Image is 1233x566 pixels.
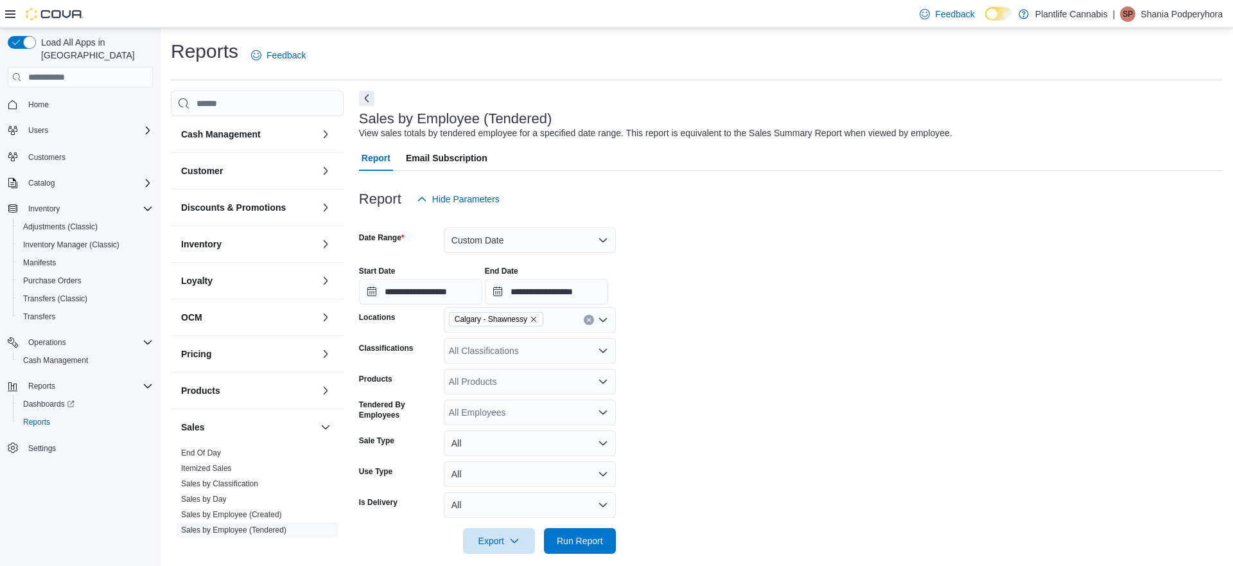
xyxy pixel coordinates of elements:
[18,309,60,324] a: Transfers
[23,335,153,350] span: Operations
[181,448,221,457] a: End Of Day
[18,396,153,412] span: Dashboards
[23,417,50,427] span: Reports
[18,414,153,430] span: Reports
[444,227,616,253] button: Custom Date
[28,178,55,188] span: Catalog
[181,448,221,458] span: End Of Day
[181,164,223,177] h3: Customer
[359,497,398,508] label: Is Delivery
[318,236,333,252] button: Inventory
[181,311,202,324] h3: OCM
[181,525,286,535] span: Sales by Employee (Tendered)
[181,128,315,141] button: Cash Management
[412,186,505,212] button: Hide Parameters
[13,290,158,308] button: Transfers (Classic)
[28,443,56,454] span: Settings
[3,147,158,166] button: Customers
[18,273,153,288] span: Purchase Orders
[3,200,158,218] button: Inventory
[28,152,66,163] span: Customers
[914,1,979,27] a: Feedback
[985,7,1012,21] input: Dark Mode
[18,291,153,306] span: Transfers (Classic)
[444,461,616,487] button: All
[18,255,153,270] span: Manifests
[598,376,608,387] button: Open list of options
[18,353,153,368] span: Cash Management
[544,528,616,554] button: Run Report
[28,337,66,348] span: Operations
[181,238,315,251] button: Inventory
[181,274,315,287] button: Loyalty
[181,510,282,519] a: Sales by Employee (Created)
[23,240,119,250] span: Inventory Manager (Classic)
[28,204,60,214] span: Inventory
[471,528,527,554] span: Export
[359,279,482,305] input: Press the down key to open a popover containing a calendar.
[359,466,392,477] label: Use Type
[359,233,405,243] label: Date Range
[18,237,125,252] a: Inventory Manager (Classic)
[23,378,153,394] span: Reports
[23,175,60,191] button: Catalog
[23,294,87,304] span: Transfers (Classic)
[23,355,88,366] span: Cash Management
[181,311,315,324] button: OCM
[23,150,71,165] a: Customers
[23,123,53,138] button: Users
[23,222,98,232] span: Adjustments (Classic)
[359,343,414,353] label: Classifications
[359,374,392,384] label: Products
[23,441,61,456] a: Settings
[584,315,594,325] button: Clear input
[18,396,80,412] a: Dashboards
[455,313,527,326] span: Calgary - Shawnessy
[181,509,282,520] span: Sales by Employee (Created)
[1120,6,1135,22] div: Shania Podperyhora
[181,540,237,551] span: Sales by Invoice
[181,494,227,504] span: Sales by Day
[23,148,153,164] span: Customers
[463,528,535,554] button: Export
[359,312,396,323] label: Locations
[3,121,158,139] button: Users
[36,36,153,62] span: Load All Apps in [GEOGRAPHIC_DATA]
[171,39,238,64] h1: Reports
[1113,6,1115,22] p: |
[23,378,60,394] button: Reports
[267,49,306,62] span: Feedback
[23,312,55,322] span: Transfers
[318,273,333,288] button: Loyalty
[1035,6,1108,22] p: Plantlife Cannabis
[23,258,56,268] span: Manifests
[359,436,394,446] label: Sale Type
[181,164,315,177] button: Customer
[181,479,258,488] a: Sales by Classification
[181,201,286,214] h3: Discounts & Promotions
[485,279,608,305] input: Press the down key to open a popover containing a calendar.
[318,346,333,362] button: Pricing
[23,399,74,409] span: Dashboards
[318,163,333,179] button: Customer
[432,193,500,206] span: Hide Parameters
[18,255,61,270] a: Manifests
[18,309,153,324] span: Transfers
[318,200,333,215] button: Discounts & Promotions
[362,145,390,171] span: Report
[23,123,153,138] span: Users
[18,291,92,306] a: Transfers (Classic)
[181,421,315,434] button: Sales
[18,219,103,234] a: Adjustments (Classic)
[935,8,974,21] span: Feedback
[28,125,48,136] span: Users
[13,236,158,254] button: Inventory Manager (Classic)
[318,127,333,142] button: Cash Management
[449,312,543,326] span: Calgary - Shawnessy
[181,384,220,397] h3: Products
[13,395,158,413] a: Dashboards
[26,8,83,21] img: Cova
[1141,6,1223,22] p: Shania Podperyhora
[3,439,158,457] button: Settings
